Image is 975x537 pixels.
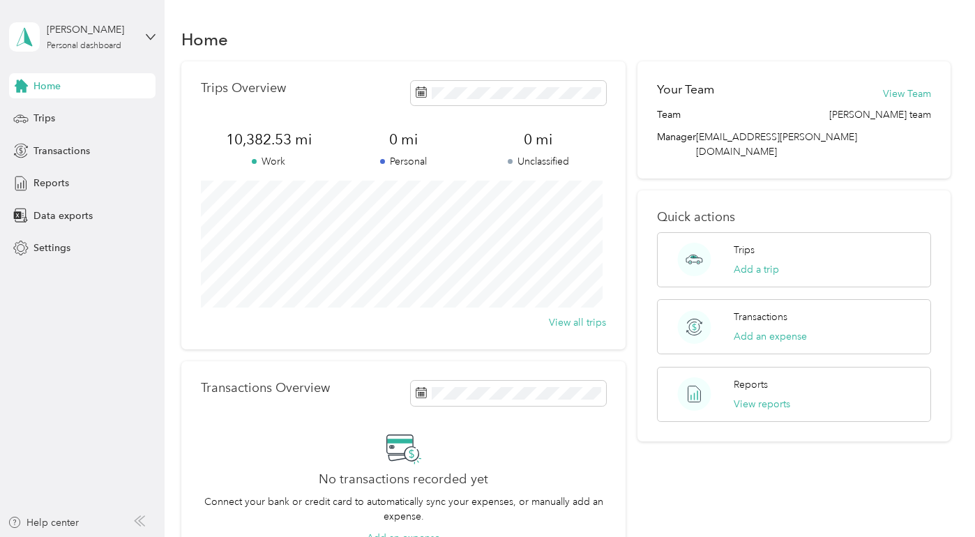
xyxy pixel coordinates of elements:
[657,107,681,122] span: Team
[33,209,93,223] span: Data exports
[201,81,286,96] p: Trips Overview
[734,397,790,411] button: View reports
[734,243,755,257] p: Trips
[33,111,55,126] span: Trips
[336,130,471,149] span: 0 mi
[47,22,134,37] div: [PERSON_NAME]
[734,329,807,344] button: Add an expense
[8,515,79,530] button: Help center
[47,42,121,50] div: Personal dashboard
[319,472,488,487] h2: No transactions recorded yet
[201,130,335,149] span: 10,382.53 mi
[33,144,90,158] span: Transactions
[181,32,228,47] h1: Home
[201,154,335,169] p: Work
[696,131,857,158] span: [EMAIL_ADDRESS][PERSON_NAME][DOMAIN_NAME]
[734,310,787,324] p: Transactions
[549,315,606,330] button: View all trips
[201,494,605,524] p: Connect your bank or credit card to automatically sync your expenses, or manually add an expense.
[33,241,70,255] span: Settings
[33,176,69,190] span: Reports
[829,107,931,122] span: [PERSON_NAME] team
[336,154,471,169] p: Personal
[471,130,605,149] span: 0 mi
[657,81,714,98] h2: Your Team
[734,377,768,392] p: Reports
[657,130,696,159] span: Manager
[657,210,931,225] p: Quick actions
[471,154,605,169] p: Unclassified
[33,79,61,93] span: Home
[897,459,975,537] iframe: Everlance-gr Chat Button Frame
[734,262,779,277] button: Add a trip
[883,86,931,101] button: View Team
[201,381,330,395] p: Transactions Overview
